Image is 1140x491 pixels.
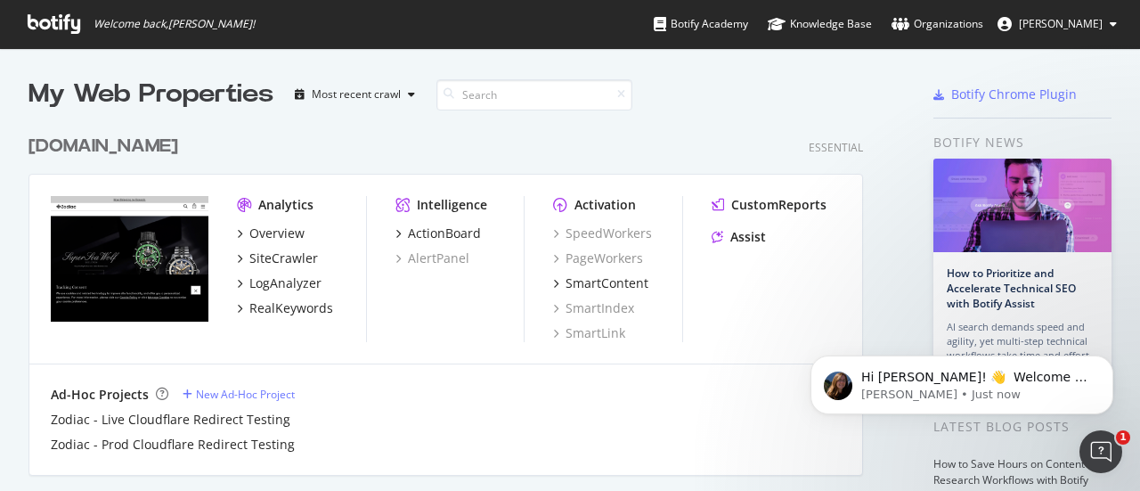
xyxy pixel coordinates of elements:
[1116,430,1130,445] span: 1
[395,225,481,242] a: ActionBoard
[408,225,481,242] div: ActionBoard
[553,324,625,342] a: SmartLink
[1079,430,1122,473] iframe: Intercom live chat
[553,274,648,292] a: SmartContent
[730,228,766,246] div: Assist
[712,196,826,214] a: CustomReports
[183,387,295,402] a: New Ad-Hoc Project
[51,436,295,454] a: Zodiac - Prod Cloudflare Redirect Testing
[196,387,295,402] div: New Ad-Hoc Project
[28,134,185,160] a: [DOMAIN_NAME]
[94,17,255,31] span: Welcome back, [PERSON_NAME] !
[768,15,872,33] div: Knowledge Base
[436,79,632,110] input: Search
[892,15,983,33] div: Organizations
[566,274,648,292] div: SmartContent
[51,196,208,323] img: Zodiacwatches.com
[553,250,643,267] a: PageWorkers
[395,250,469,267] a: AlertPanel
[654,15,748,33] div: Botify Academy
[258,196,313,214] div: Analytics
[249,225,305,242] div: Overview
[574,196,636,214] div: Activation
[51,411,290,429] a: Zodiac - Live Cloudflare Redirect Testing
[288,80,422,109] button: Most recent crawl
[947,266,1076,311] a: How to Prioritize and Accelerate Technical SEO with Botify Assist
[553,225,652,242] a: SpeedWorkers
[249,274,322,292] div: LogAnalyzer
[784,318,1140,443] iframe: Intercom notifications message
[553,299,634,317] a: SmartIndex
[951,86,1077,103] div: Botify Chrome Plugin
[237,250,318,267] a: SiteCrawler
[312,89,401,100] div: Most recent crawl
[249,250,318,267] div: SiteCrawler
[731,196,826,214] div: CustomReports
[237,225,305,242] a: Overview
[933,133,1111,152] div: Botify news
[417,196,487,214] div: Intelligence
[237,274,322,292] a: LogAnalyzer
[51,386,149,404] div: Ad-Hoc Projects
[933,86,1077,103] a: Botify Chrome Plugin
[28,134,178,160] div: [DOMAIN_NAME]
[983,10,1131,38] button: [PERSON_NAME]
[28,77,273,112] div: My Web Properties
[249,299,333,317] div: RealKeywords
[933,159,1111,252] img: How to Prioritize and Accelerate Technical SEO with Botify Assist
[809,140,863,155] div: Essential
[1019,16,1103,31] span: Laura Mulholland
[237,299,333,317] a: RealKeywords
[712,228,766,246] a: Assist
